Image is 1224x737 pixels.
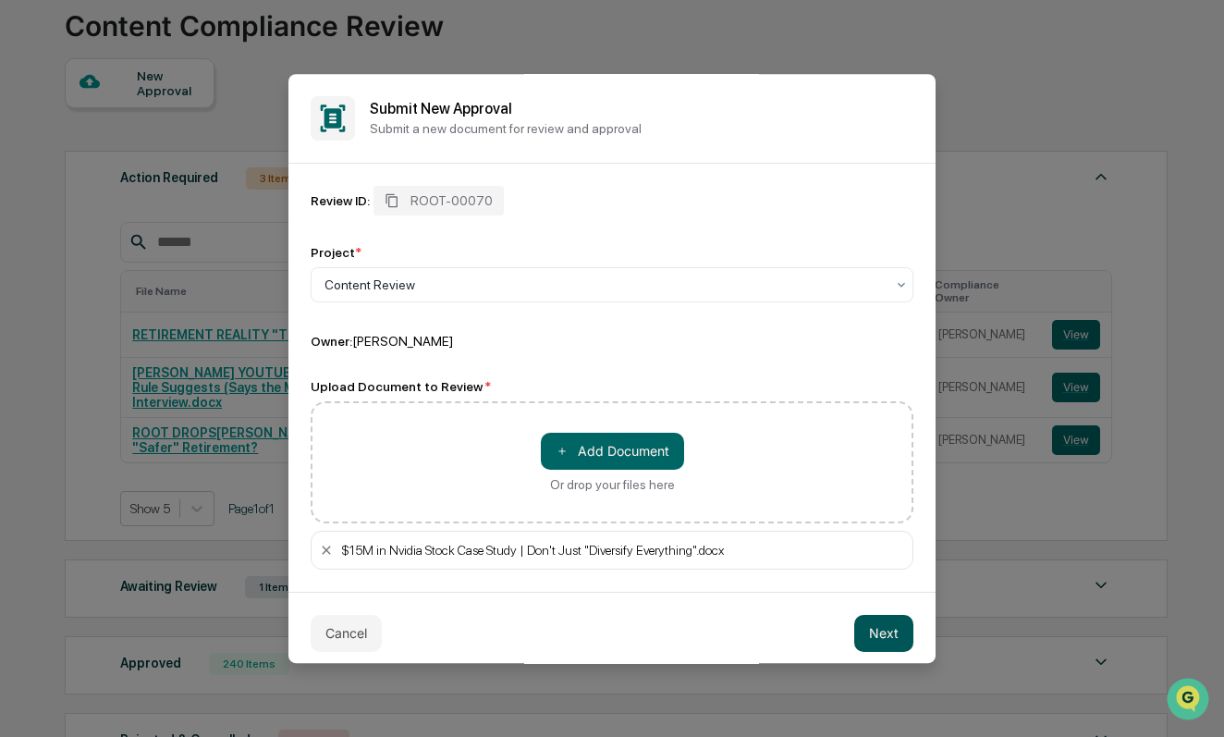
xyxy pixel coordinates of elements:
[550,477,675,492] div: Or drop your files here
[311,615,382,652] button: Cancel
[153,233,229,252] span: Attestations
[37,233,119,252] span: Preclearance
[410,193,493,208] span: ROOT-00070
[541,433,684,470] button: Or drop your files here
[370,100,913,117] h2: Submit New Approval
[11,261,124,294] a: 🔎Data Lookup
[134,235,149,250] div: 🗄️
[18,39,337,68] p: How can we help?
[37,268,116,287] span: Data Lookup
[184,313,224,327] span: Pylon
[130,313,224,327] a: Powered byPylon
[127,226,237,259] a: 🗄️Attestations
[311,334,352,349] span: Owner:
[311,245,361,260] div: Project
[63,141,303,160] div: Start new chat
[311,379,913,394] div: Upload Document to Review
[370,121,913,136] p: Submit a new document for review and approval
[854,615,913,652] button: Next
[18,235,33,250] div: 🖐️
[352,334,453,349] span: [PERSON_NAME]
[341,543,905,558] div: $15M in Nvidia Stock Case Study | Don't Just "Diversify Everything".docx
[314,147,337,169] button: Start new chat
[1165,676,1215,726] iframe: Open customer support
[311,193,370,208] div: Review ID:
[11,226,127,259] a: 🖐️Preclearance
[18,141,52,175] img: 1746055101610-c473b297-6a78-478c-a979-82029cc54cd1
[18,270,33,285] div: 🔎
[556,442,569,460] span: ＋
[63,160,234,175] div: We're available if you need us!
